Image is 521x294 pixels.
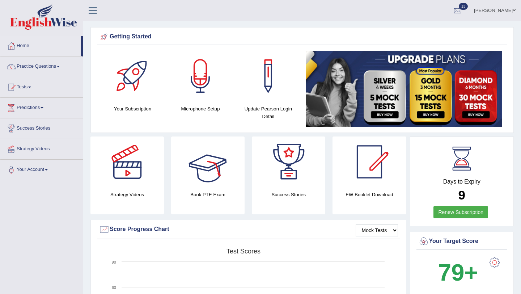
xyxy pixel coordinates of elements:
[0,98,83,116] a: Predictions
[306,51,502,127] img: small5.jpg
[0,118,83,136] a: Success Stories
[433,206,488,218] a: Renew Subscription
[99,31,505,42] div: Getting Started
[0,77,83,95] a: Tests
[226,248,260,255] tspan: Test scores
[112,260,116,264] text: 90
[0,160,83,178] a: Your Account
[459,3,468,10] span: 13
[170,105,230,113] h4: Microphone Setup
[90,191,164,198] h4: Strategy Videos
[102,105,163,113] h4: Your Subscription
[0,139,83,157] a: Strategy Videos
[458,188,465,202] b: 9
[0,36,81,54] a: Home
[418,236,506,247] div: Your Target Score
[418,178,506,185] h4: Days to Expiry
[0,56,83,75] a: Practice Questions
[112,285,116,290] text: 60
[438,259,478,286] b: 79+
[238,105,298,120] h4: Update Pearson Login Detail
[171,191,245,198] h4: Book PTE Exam
[99,224,398,235] div: Score Progress Chart
[332,191,406,198] h4: EW Booklet Download
[252,191,325,198] h4: Success Stories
